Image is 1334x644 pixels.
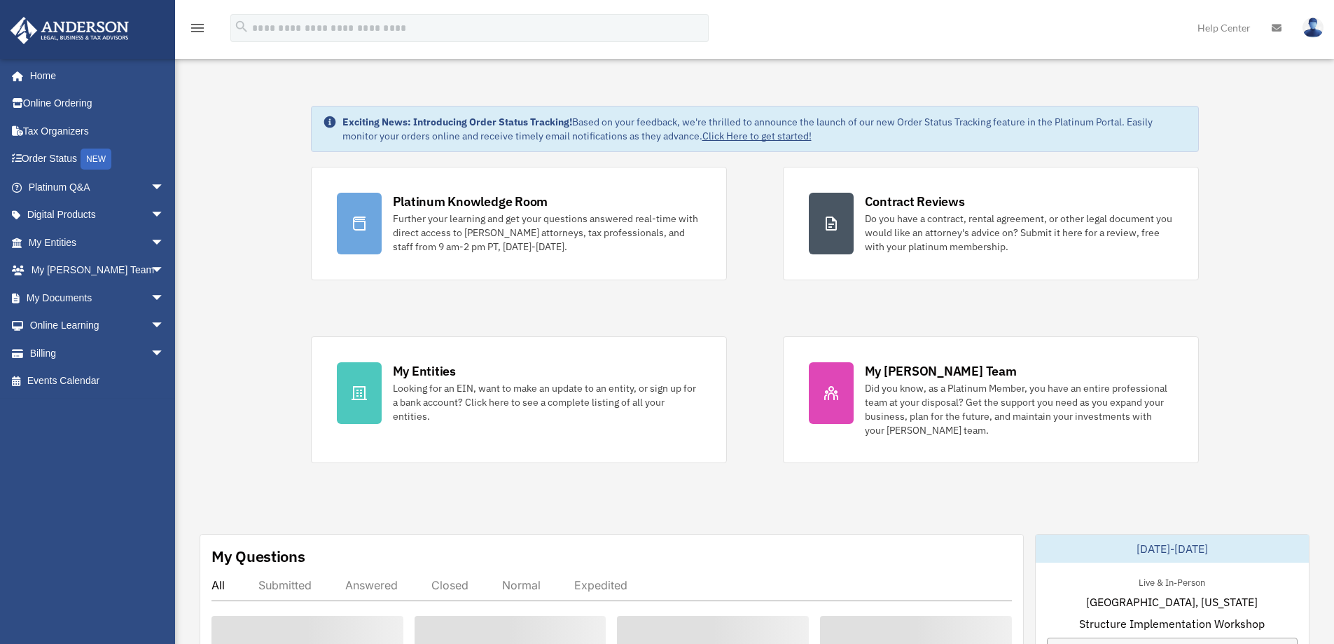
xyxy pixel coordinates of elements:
span: arrow_drop_down [151,228,179,257]
div: Platinum Knowledge Room [393,193,548,210]
a: My Entities Looking for an EIN, want to make an update to an entity, or sign up for a bank accoun... [311,336,727,463]
div: Expedited [574,578,627,592]
a: Order StatusNEW [10,145,186,174]
a: My Entitiesarrow_drop_down [10,228,186,256]
img: User Pic [1302,18,1323,38]
a: Online Learningarrow_drop_down [10,312,186,340]
a: Tax Organizers [10,117,186,145]
div: Normal [502,578,541,592]
div: My [PERSON_NAME] Team [865,362,1017,380]
img: Anderson Advisors Platinum Portal [6,17,133,44]
i: menu [189,20,206,36]
a: Platinum Knowledge Room Further your learning and get your questions answered real-time with dire... [311,167,727,280]
span: arrow_drop_down [151,201,179,230]
span: arrow_drop_down [151,256,179,285]
a: Digital Productsarrow_drop_down [10,201,186,229]
div: Answered [345,578,398,592]
a: My [PERSON_NAME] Teamarrow_drop_down [10,256,186,285]
a: Contract Reviews Do you have a contract, rental agreement, or other legal document you would like... [783,167,1199,280]
div: Looking for an EIN, want to make an update to an entity, or sign up for a bank account? Click her... [393,381,701,423]
span: [GEOGRAPHIC_DATA], [US_STATE] [1086,594,1258,610]
span: Structure Implementation Workshop [1079,615,1265,632]
a: Home [10,62,179,90]
span: arrow_drop_down [151,284,179,313]
div: Contract Reviews [865,193,965,210]
span: arrow_drop_down [151,339,179,368]
div: Closed [431,578,468,592]
div: Did you know, as a Platinum Member, you have an entire professional team at your disposal? Get th... [865,381,1173,437]
div: My Questions [211,546,305,567]
strong: Exciting News: Introducing Order Status Tracking! [342,116,572,128]
a: Billingarrow_drop_down [10,339,186,367]
a: Click Here to get started! [702,130,812,142]
div: My Entities [393,362,456,380]
a: Online Ordering [10,90,186,118]
span: arrow_drop_down [151,312,179,341]
a: Events Calendar [10,367,186,395]
a: Platinum Q&Aarrow_drop_down [10,173,186,201]
i: search [234,19,249,34]
div: Submitted [258,578,312,592]
a: My Documentsarrow_drop_down [10,284,186,312]
a: My [PERSON_NAME] Team Did you know, as a Platinum Member, you have an entire professional team at... [783,336,1199,463]
span: arrow_drop_down [151,173,179,202]
div: Based on your feedback, we're thrilled to announce the launch of our new Order Status Tracking fe... [342,115,1187,143]
div: Do you have a contract, rental agreement, or other legal document you would like an attorney's ad... [865,212,1173,254]
div: Live & In-Person [1127,574,1216,589]
div: All [211,578,225,592]
a: menu [189,25,206,36]
div: [DATE]-[DATE] [1036,535,1309,563]
div: Further your learning and get your questions answered real-time with direct access to [PERSON_NAM... [393,212,701,254]
div: NEW [81,149,111,170]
